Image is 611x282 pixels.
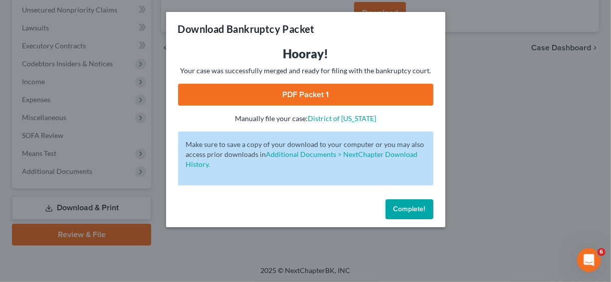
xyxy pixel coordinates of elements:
[178,46,433,62] h3: Hooray!
[386,199,433,219] button: Complete!
[598,248,606,256] span: 6
[577,248,601,272] iframe: Intercom live chat
[178,66,433,76] p: Your case was successfully merged and ready for filing with the bankruptcy court.
[186,140,425,169] p: Make sure to save a copy of your download to your computer or you may also access prior downloads in
[178,114,433,124] p: Manually file your case:
[178,84,433,106] a: PDF Packet 1
[178,22,315,36] h3: Download Bankruptcy Packet
[394,205,425,213] span: Complete!
[186,150,418,168] a: Additional Documents > NextChapter Download History.
[308,114,376,123] a: District of [US_STATE]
